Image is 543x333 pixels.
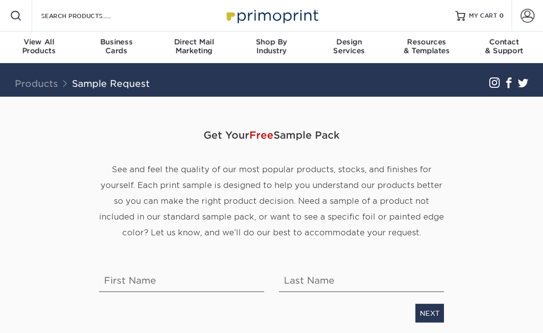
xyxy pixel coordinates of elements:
[15,78,58,89] a: Products
[77,37,155,55] div: Cards
[233,37,310,46] span: Shop By
[388,32,465,63] a: Resources& Templates
[99,120,444,149] span: Get Your Sample Pack
[499,12,504,19] span: 0
[233,37,310,55] div: Industry
[466,37,543,46] span: Contact
[99,164,444,237] span: See and feel the quality of our most popular products, stocks, and finishes for yourself. Each pr...
[40,10,136,22] input: SEARCH PRODUCTS.....
[388,37,465,46] span: Resources
[77,32,155,63] a: BusinessCards
[222,5,321,26] img: Primoprint
[469,12,497,20] span: MY CART
[310,37,388,55] div: Services
[249,129,273,141] span: Free
[72,78,150,89] a: Sample Request
[77,37,155,46] span: Business
[415,303,444,322] a: NEXT
[310,32,388,63] a: DesignServices
[310,37,388,46] span: Design
[155,37,233,55] div: Marketing
[155,37,233,46] span: Direct Mail
[466,37,543,55] div: & Support
[155,32,233,63] a: Direct MailMarketing
[388,37,465,55] div: & Templates
[466,32,543,63] a: Contact& Support
[233,32,310,63] a: Shop ByIndustry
